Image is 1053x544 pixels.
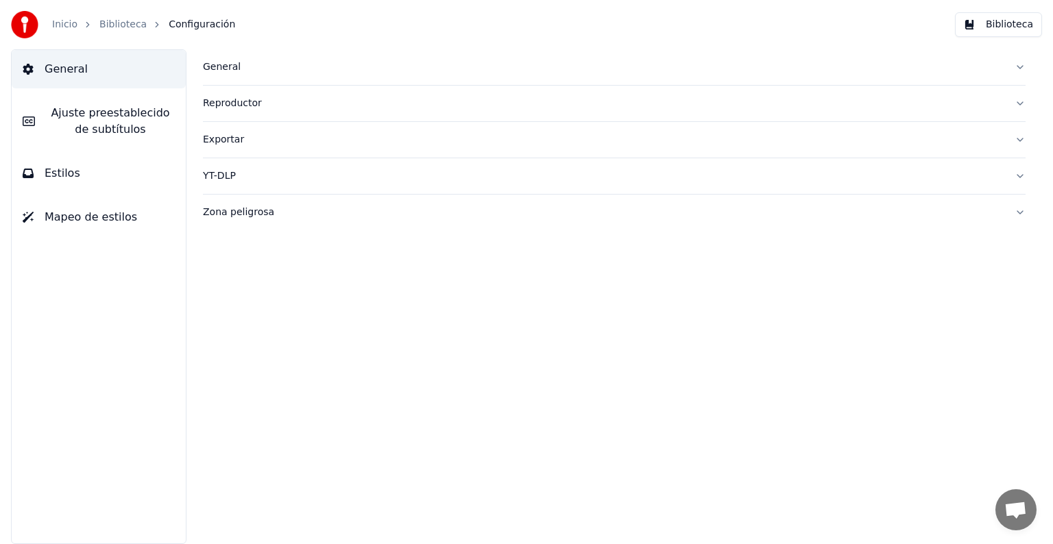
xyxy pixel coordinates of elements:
[99,18,147,32] a: Biblioteca
[12,94,186,149] button: Ajuste preestablecido de subtítulos
[203,133,1004,147] div: Exportar
[12,198,186,236] button: Mapeo de estilos
[12,50,186,88] button: General
[203,86,1026,121] button: Reproductor
[203,169,1004,183] div: YT-DLP
[169,18,235,32] span: Configuración
[203,60,1004,74] div: General
[45,61,88,77] span: General
[45,165,80,182] span: Estilos
[46,105,175,138] span: Ajuste preestablecido de subtítulos
[52,18,77,32] a: Inicio
[11,11,38,38] img: youka
[203,158,1026,194] button: YT-DLP
[203,97,1004,110] div: Reproductor
[203,49,1026,85] button: General
[12,154,186,193] button: Estilos
[203,195,1026,230] button: Zona peligrosa
[52,18,235,32] nav: breadcrumb
[955,12,1042,37] button: Biblioteca
[45,209,137,225] span: Mapeo de estilos
[203,122,1026,158] button: Exportar
[995,489,1037,530] a: Chat abierto
[203,206,1004,219] div: Zona peligrosa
